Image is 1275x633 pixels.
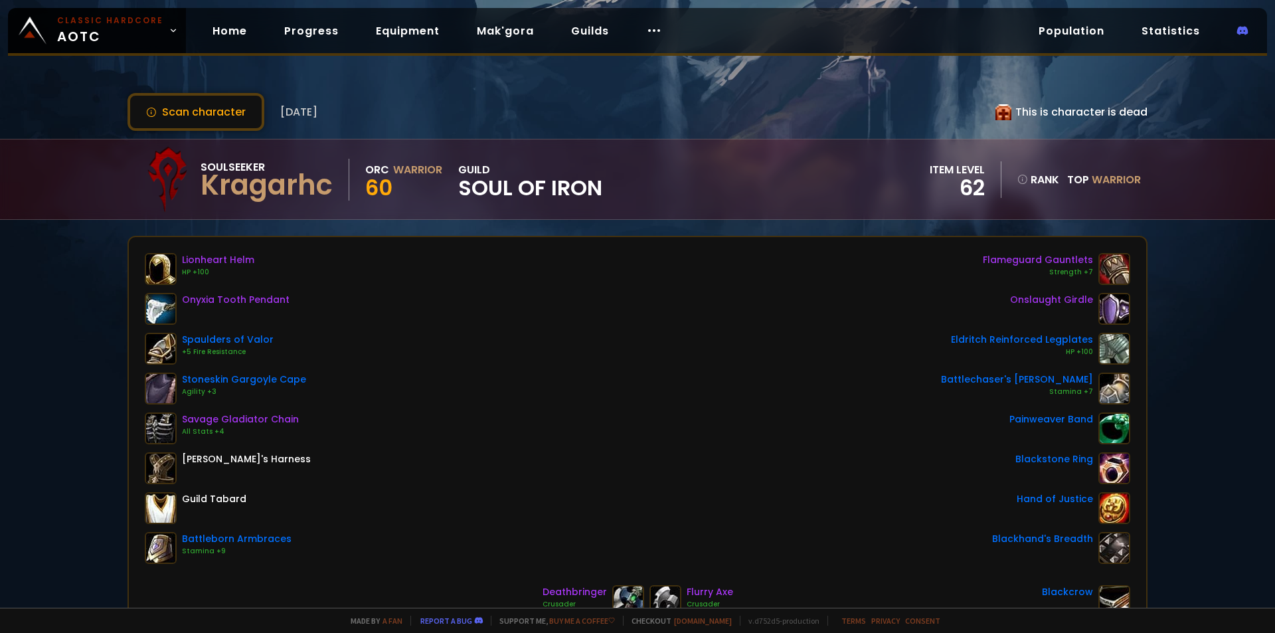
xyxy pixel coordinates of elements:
div: item level [930,161,985,178]
img: item-12936 [145,532,177,564]
a: Population [1028,17,1115,45]
a: Progress [274,17,349,45]
img: item-17068 [612,585,644,617]
a: Mak'gora [466,17,545,45]
div: Blackcrow [1042,585,1093,599]
a: Terms [841,616,866,626]
img: item-12555 [1098,373,1130,405]
a: Guilds [560,17,620,45]
a: Home [202,17,258,45]
a: Equipment [365,17,450,45]
div: This is character is dead [995,104,1147,120]
img: item-13965 [1098,532,1130,564]
div: Flurry Axe [687,585,733,599]
div: 62 [930,178,985,198]
div: Savage Gladiator Chain [182,412,299,426]
a: Classic HardcoreAOTC [8,8,186,53]
div: All Stats +4 [182,426,299,437]
div: Agility +3 [182,387,306,397]
div: Lionheart Helm [182,253,254,267]
img: item-13098 [1098,412,1130,444]
div: Soulseeker [201,159,333,175]
img: item-5976 [145,492,177,524]
img: item-6125 [145,452,177,484]
img: item-13397 [145,373,177,405]
a: Privacy [871,616,900,626]
img: item-12651 [1098,585,1130,617]
div: rank [1017,171,1059,188]
img: item-871 [649,585,681,617]
a: [DOMAIN_NAME] [674,616,732,626]
div: Kragarhc [201,175,333,195]
img: item-19137 [1098,293,1130,325]
span: Made by [343,616,402,626]
div: Stamina +7 [941,387,1093,397]
div: Deathbringer [543,585,607,599]
div: Crusader [543,599,607,610]
div: HP +100 [951,347,1093,357]
div: Strength +7 [983,267,1093,278]
div: Flameguard Gauntlets [983,253,1093,267]
img: item-18380 [1098,333,1130,365]
div: Warrior [393,161,442,178]
a: Buy me a coffee [549,616,615,626]
img: item-16733 [145,333,177,365]
span: Soul of Iron [458,178,602,198]
div: Blackstone Ring [1015,452,1093,466]
div: Crusader [687,599,733,610]
div: Blackhand's Breadth [992,532,1093,546]
a: a fan [382,616,402,626]
span: Support me, [491,616,615,626]
div: HP +100 [182,267,254,278]
div: Painweaver Band [1009,412,1093,426]
div: guild [458,161,602,198]
span: v. d752d5 - production [740,616,819,626]
span: Warrior [1092,172,1141,187]
span: [DATE] [280,104,317,120]
img: item-18404 [145,293,177,325]
span: 60 [365,173,392,203]
a: Statistics [1131,17,1211,45]
div: Battleborn Armbraces [182,532,292,546]
div: [PERSON_NAME]'s Harness [182,452,311,466]
div: Top [1067,171,1141,188]
div: Stoneskin Gargoyle Cape [182,373,306,387]
div: Guild Tabard [182,492,246,506]
div: Stamina +9 [182,546,292,557]
span: AOTC [57,15,163,46]
img: item-11726 [145,412,177,444]
a: Report a bug [420,616,472,626]
div: Orc [365,161,389,178]
img: item-11815 [1098,492,1130,524]
small: Classic Hardcore [57,15,163,27]
img: item-19143 [1098,253,1130,285]
button: Scan character [127,93,264,131]
div: Spaulders of Valor [182,333,274,347]
a: Consent [905,616,940,626]
div: Eldritch Reinforced Legplates [951,333,1093,347]
div: Hand of Justice [1017,492,1093,506]
div: Onyxia Tooth Pendant [182,293,290,307]
img: item-12640 [145,253,177,285]
img: item-17713 [1098,452,1130,484]
span: Checkout [623,616,732,626]
div: +5 Fire Resistance [182,347,274,357]
div: Battlechaser's [PERSON_NAME] [941,373,1093,387]
div: Onslaught Girdle [1010,293,1093,307]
